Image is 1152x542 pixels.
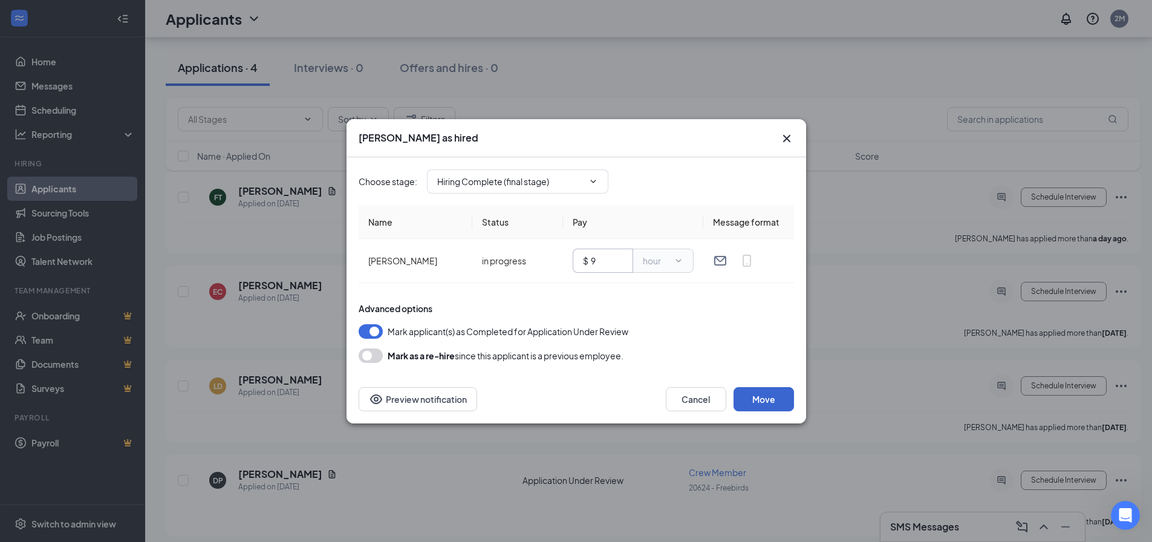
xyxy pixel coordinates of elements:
[368,255,437,266] span: [PERSON_NAME]
[388,348,623,363] div: since this applicant is a previous employee.
[359,175,417,188] span: Choose stage :
[359,131,478,145] h3: [PERSON_NAME] as hired
[779,131,794,146] button: Close
[583,254,588,267] div: $
[703,206,794,239] th: Message format
[388,324,628,339] span: Mark applicant(s) as Completed for Application Under Review
[666,387,726,411] button: Cancel
[359,206,472,239] th: Name
[472,239,563,283] td: in progress
[563,206,703,239] th: Pay
[472,206,563,239] th: Status
[359,302,794,315] div: Advanced options
[359,387,477,411] button: Preview notificationEye
[369,392,383,406] svg: Eye
[588,177,598,186] svg: ChevronDown
[740,253,754,268] svg: MobileSms
[734,387,794,411] button: Move
[1111,501,1140,530] iframe: Intercom live chat
[713,253,727,268] svg: Email
[779,131,794,146] svg: Cross
[388,350,455,361] b: Mark as a re-hire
